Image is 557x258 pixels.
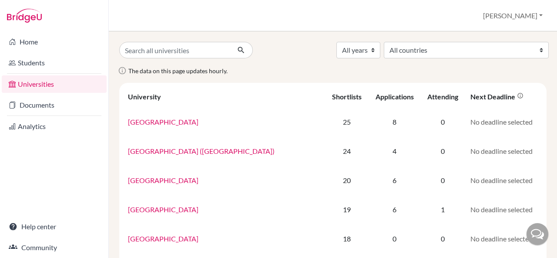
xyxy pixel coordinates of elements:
td: 20 [325,166,369,195]
button: [PERSON_NAME] [479,7,547,24]
img: Bridge-U [7,9,42,23]
a: Documents [2,96,107,114]
td: 0 [421,136,465,166]
td: 0 [369,224,421,253]
span: No deadline selected [470,147,533,155]
div: Attending [427,92,458,101]
a: Analytics [2,118,107,135]
th: University [123,86,325,107]
span: No deadline selected [470,205,533,214]
a: [GEOGRAPHIC_DATA] ([GEOGRAPHIC_DATA]) [128,147,275,155]
a: [GEOGRAPHIC_DATA] [128,205,198,214]
td: 24 [325,136,369,166]
td: 25 [325,107,369,136]
input: Search all universities [119,42,230,58]
td: 0 [421,224,465,253]
span: No deadline selected [470,118,533,126]
td: 18 [325,224,369,253]
td: 6 [369,166,421,195]
a: Community [2,239,107,256]
td: 19 [325,195,369,224]
a: Home [2,33,107,51]
div: Next deadline [470,92,523,101]
span: The data on this page updates hourly. [128,67,228,75]
div: Shortlists [332,92,362,101]
span: No deadline selected [470,234,533,243]
a: Students [2,54,107,71]
td: 0 [421,166,465,195]
a: [GEOGRAPHIC_DATA] [128,118,198,126]
a: Help center [2,218,107,235]
span: No deadline selected [470,176,533,184]
a: Universities [2,75,107,93]
td: 4 [369,136,421,166]
td: 8 [369,107,421,136]
td: 1 [421,195,465,224]
td: 6 [369,195,421,224]
a: [GEOGRAPHIC_DATA] [128,176,198,184]
div: Applications [376,92,414,101]
td: 0 [421,107,465,136]
a: [GEOGRAPHIC_DATA] [128,234,198,243]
